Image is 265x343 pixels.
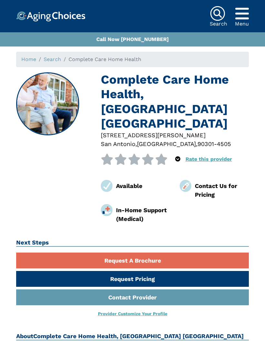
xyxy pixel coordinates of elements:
[16,253,249,268] a: Request A Brochure
[116,206,170,223] div: In-Home Support (Medical)
[16,271,249,287] a: Request Pricing
[197,140,231,148] div: 90301-4505
[101,131,249,140] div: [STREET_ADDRESS][PERSON_NAME]
[175,154,180,165] div: Popover trigger
[16,333,249,340] h2: About Complete Care Home Health, [GEOGRAPHIC_DATA] [GEOGRAPHIC_DATA]
[235,21,249,26] div: Menu
[101,72,249,131] h1: Complete Care Home Health, [GEOGRAPHIC_DATA] [GEOGRAPHIC_DATA]
[16,52,249,67] nav: breadcrumb
[96,36,169,42] a: Call Now [PHONE_NUMBER]
[16,289,249,305] a: Contact Provider
[135,140,137,147] span: ,
[101,140,135,147] span: San Antonio
[195,182,249,199] div: Contact Us for Pricing
[16,11,85,22] img: Choice!
[137,140,196,147] span: [GEOGRAPHIC_DATA]
[196,140,197,147] span: ,
[69,56,141,62] span: Complete Care Home Health
[17,73,79,135] img: Complete Care Home Health, San Antonio TX
[210,21,227,26] div: Search
[116,182,170,190] div: Available
[44,56,61,62] a: Search
[210,6,225,21] img: search-icon.svg
[185,156,232,162] a: Rate this provider
[98,311,167,316] a: Provider Customize Your Profile
[16,239,249,247] h2: Next Steps
[21,56,36,62] a: Home
[235,6,249,21] div: Popover trigger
